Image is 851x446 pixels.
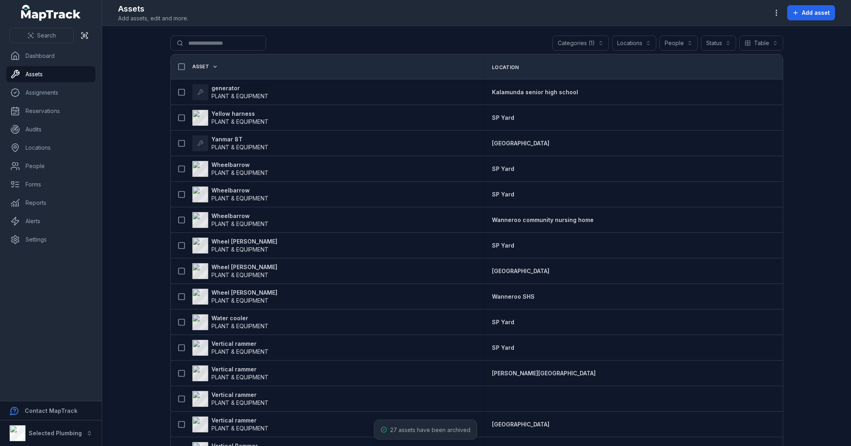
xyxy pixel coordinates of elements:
[211,110,269,118] strong: Yellow harness
[118,14,188,22] span: Add assets, edit and more.
[192,391,269,407] a: Vertical rammerPLANT & EQUIPMENT
[492,319,514,325] span: SP Yard
[492,216,594,223] span: Wanneroo community nursing home
[787,5,835,20] button: Add asset
[492,293,535,300] span: Wanneroo SHS
[192,365,269,381] a: Vertical rammerPLANT & EQUIPMENT
[492,216,594,224] a: Wanneroo community nursing home
[118,3,188,14] h2: Assets
[492,370,596,377] span: [PERSON_NAME][GEOGRAPHIC_DATA]
[192,314,269,330] a: Water coolerPLANT & EQUIPMENT
[211,246,269,253] span: PLANT & EQUIPMENT
[211,238,277,246] strong: Wheel [PERSON_NAME]
[6,158,95,174] a: People
[701,36,736,51] button: Status
[192,84,269,100] a: generatorPLANT & EQUIPMENT
[6,176,95,192] a: Forms
[211,118,269,125] span: PLANT & EQUIPMENT
[211,348,269,355] span: PLANT & EQUIPMENT
[492,421,549,428] span: [GEOGRAPHIC_DATA]
[192,238,277,254] a: Wheel [PERSON_NAME]PLANT & EQUIPMENT
[492,140,549,147] span: [GEOGRAPHIC_DATA]
[211,416,269,424] strong: Vertical rammer
[211,93,269,99] span: PLANT & EQUIPMENT
[211,425,269,432] span: PLANT & EQUIPMENT
[492,89,578,95] span: Kalamunda senior high school
[37,32,56,40] span: Search
[6,195,95,211] a: Reports
[211,135,269,143] strong: Yanmar 8T
[211,340,269,348] strong: Vertical rammer
[492,242,514,250] a: SP Yard
[659,36,698,51] button: People
[211,314,269,322] strong: Water cooler
[211,272,269,278] span: PLANT & EQUIPMENT
[492,344,514,351] span: SP Yard
[492,114,514,122] a: SP Yard
[492,64,519,71] span: Location
[6,213,95,229] a: Alerts
[211,263,277,271] strong: Wheel [PERSON_NAME]
[492,369,596,377] a: [PERSON_NAME][GEOGRAPHIC_DATA]
[211,195,269,202] span: PLANT & EQUIPMENT
[192,63,209,70] span: Asset
[192,110,269,126] a: Yellow harnessPLANT & EQUIPMENT
[21,5,81,21] a: MapTrack
[211,220,269,227] span: PLANT & EQUIPMENT
[492,293,535,301] a: Wanneroo SHS
[192,289,277,305] a: Wheel [PERSON_NAME]PLANT & EQUIPMENT
[211,212,269,220] strong: Wheelbarrow
[211,374,269,381] span: PLANT & EQUIPMENT
[492,165,514,173] a: SP Yard
[211,161,269,169] strong: Wheelbarrow
[29,430,82,436] strong: Selected Plumbing
[739,36,783,51] button: Table
[192,161,269,177] a: WheelbarrowPLANT & EQUIPMENT
[192,263,277,279] a: Wheel [PERSON_NAME]PLANT & EQUIPMENT
[492,88,578,96] a: Kalamunda senior high school
[211,399,269,406] span: PLANT & EQUIPMENT
[492,267,549,275] a: [GEOGRAPHIC_DATA]
[6,66,95,82] a: Assets
[211,323,269,329] span: PLANT & EQUIPMENT
[492,190,514,198] a: SP Yard
[390,426,470,433] span: 27 assets have been archived
[6,140,95,156] a: Locations
[612,36,656,51] button: Locations
[492,242,514,249] span: SP Yard
[492,139,549,147] a: [GEOGRAPHIC_DATA]
[192,135,269,151] a: Yanmar 8TPLANT & EQUIPMENT
[192,186,269,202] a: WheelbarrowPLANT & EQUIPMENT
[192,340,269,356] a: Vertical rammerPLANT & EQUIPMENT
[192,212,269,228] a: WheelbarrowPLANT & EQUIPMENT
[211,84,269,92] strong: generator
[492,420,549,428] a: [GEOGRAPHIC_DATA]
[802,9,830,17] span: Add asset
[211,365,269,373] strong: Vertical rammer
[192,416,269,432] a: Vertical rammerPLANT & EQUIPMENT
[492,114,514,121] span: SP Yard
[6,48,95,64] a: Dashboard
[553,36,609,51] button: Categories (1)
[192,63,218,70] a: Asset
[492,344,514,352] a: SP Yard
[211,391,269,399] strong: Vertical rammer
[25,407,77,414] strong: Contact MapTrack
[211,186,269,194] strong: Wheelbarrow
[492,165,514,172] span: SP Yard
[211,169,269,176] span: PLANT & EQUIPMENT
[10,28,74,43] button: Search
[6,85,95,101] a: Assignments
[492,268,549,274] span: [GEOGRAPHIC_DATA]
[6,103,95,119] a: Reservations
[211,297,269,304] span: PLANT & EQUIPMENT
[6,121,95,137] a: Audits
[211,289,277,297] strong: Wheel [PERSON_NAME]
[492,191,514,198] span: SP Yard
[492,318,514,326] a: SP Yard
[211,144,269,151] span: PLANT & EQUIPMENT
[6,232,95,248] a: Settings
